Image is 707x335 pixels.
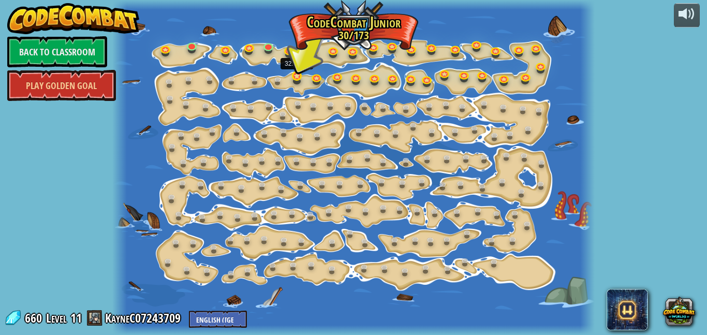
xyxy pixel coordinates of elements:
[46,310,67,327] span: Level
[7,36,107,67] a: Back to Classroom
[7,70,116,101] a: Play Golden Goal
[70,310,82,326] span: 11
[25,310,45,326] span: 660
[674,3,700,27] button: Adjust volume
[105,310,184,326] a: KayneC07243709
[7,3,140,34] img: CodeCombat - Learn how to code by playing a game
